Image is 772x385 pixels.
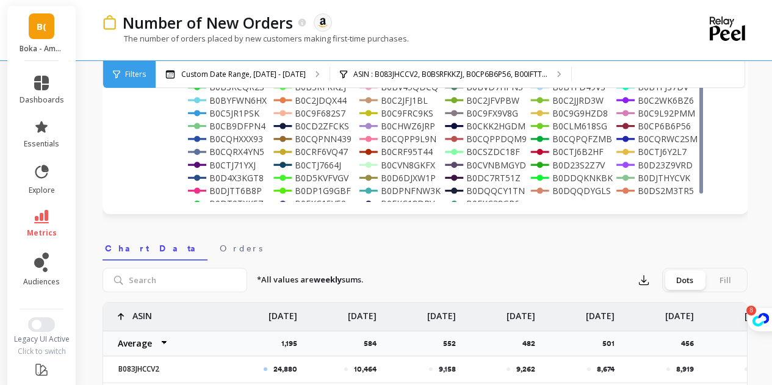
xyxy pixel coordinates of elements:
[20,95,64,105] span: dashboards
[507,303,535,322] p: [DATE]
[705,270,745,290] div: Fill
[353,70,547,79] p: ASIN : B083JHCCV2, B0BSRFKKZJ, B0CP6B6P56, B00IFTT...
[317,17,328,28] img: api.amazon.svg
[273,364,297,374] p: 24,880
[103,268,247,292] input: Search
[103,232,748,261] nav: Tabs
[364,339,384,348] p: 584
[676,364,694,374] p: 8,919
[29,185,55,195] span: explore
[27,228,57,238] span: metrics
[665,270,705,290] div: Dots
[123,12,293,33] p: Number of New Orders
[602,339,622,348] p: 501
[314,274,342,285] strong: weekly
[103,15,117,31] img: header icon
[20,44,64,54] p: Boka - Amazon (Essor)
[257,274,363,286] p: *All values are sums.
[681,339,701,348] p: 456
[269,303,297,322] p: [DATE]
[597,364,615,374] p: 8,674
[354,364,377,374] p: 10,464
[443,339,463,348] p: 552
[439,364,456,374] p: 9,158
[348,303,377,322] p: [DATE]
[181,70,306,79] p: Custom Date Range, [DATE] - [DATE]
[522,339,543,348] p: 482
[7,347,76,356] div: Click to switch
[516,364,535,374] p: 9,262
[23,277,60,287] span: audiences
[105,242,205,254] span: Chart Data
[28,317,55,332] button: Switch to New UI
[103,33,409,44] p: The number of orders placed by new customers making first-time purchases.
[7,334,76,344] div: Legacy UI Active
[111,364,218,374] p: B083JHCCV2
[24,139,59,149] span: essentials
[427,303,456,322] p: [DATE]
[665,303,694,322] p: [DATE]
[586,303,615,322] p: [DATE]
[125,70,146,79] span: Filters
[132,303,152,322] p: ASIN
[281,339,305,348] p: 1,195
[37,20,46,34] span: B(
[220,242,262,254] span: Orders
